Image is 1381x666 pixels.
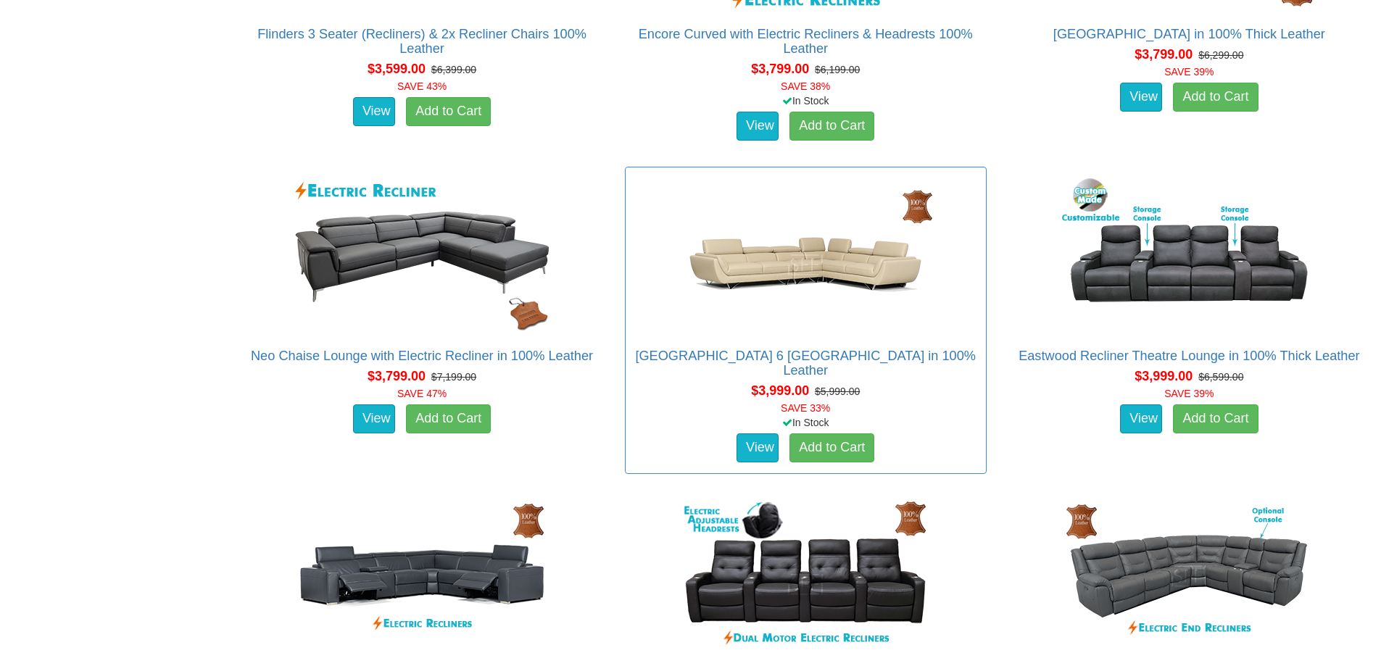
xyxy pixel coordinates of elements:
a: Flinders 3 Seater (Recliners) & 2x Recliner Chairs 100% Leather [257,27,586,56]
div: In Stock [622,415,990,430]
a: View [353,97,395,126]
a: Add to Cart [1173,83,1258,112]
span: $3,799.00 [751,62,809,76]
a: Add to Cart [789,112,874,141]
a: Add to Cart [406,404,491,433]
a: View [1120,404,1162,433]
span: $3,999.00 [751,383,809,398]
a: View [737,433,779,462]
del: $5,999.00 [815,386,860,397]
font: SAVE 47% [397,388,447,399]
a: Add to Cart [789,433,874,462]
font: SAVE 39% [1164,388,1214,399]
del: $6,199.00 [815,64,860,75]
font: SAVE 39% [1164,66,1214,78]
img: Showtime Dual Motor Electric Theatre Lounge in 100% Leather [675,496,936,656]
del: $6,599.00 [1198,371,1243,383]
a: [GEOGRAPHIC_DATA] 6 [GEOGRAPHIC_DATA] in 100% Leather [635,349,976,378]
del: $7,199.00 [431,371,476,383]
span: $3,799.00 [368,369,426,383]
del: $6,299.00 [1198,49,1243,61]
img: Eastwood Recliner Theatre Lounge in 100% Thick Leather [1058,175,1319,334]
span: $3,999.00 [1135,369,1193,383]
a: Neo Chaise Lounge with Electric Recliner in 100% Leather [251,349,593,363]
a: Encore Curved with Electric Recliners & Headrests 100% Leather [639,27,973,56]
a: [GEOGRAPHIC_DATA] in 100% Thick Leather [1053,27,1325,41]
font: SAVE 38% [781,80,830,92]
a: View [737,112,779,141]
span: $3,599.00 [368,62,426,76]
font: SAVE 33% [781,402,830,414]
img: Palm Beach 6 Seat Corner Lounge in 100% Leather [675,175,936,334]
a: View [1120,83,1162,112]
img: Valencia King Size 5 Seater Corner Modular in 100% Leather [291,496,552,656]
a: View [353,404,395,433]
a: Add to Cart [1173,404,1258,433]
img: Neo Chaise Lounge with Electric Recliner in 100% Leather [291,175,552,334]
font: SAVE 43% [397,80,447,92]
a: Add to Cart [406,97,491,126]
del: $6,399.00 [431,64,476,75]
img: Flinders 6 Seat Corner with Electric Recliners in 100% Leather [1058,496,1319,656]
a: Eastwood Recliner Theatre Lounge in 100% Thick Leather [1019,349,1359,363]
span: $3,799.00 [1135,47,1193,62]
div: In Stock [622,93,990,108]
